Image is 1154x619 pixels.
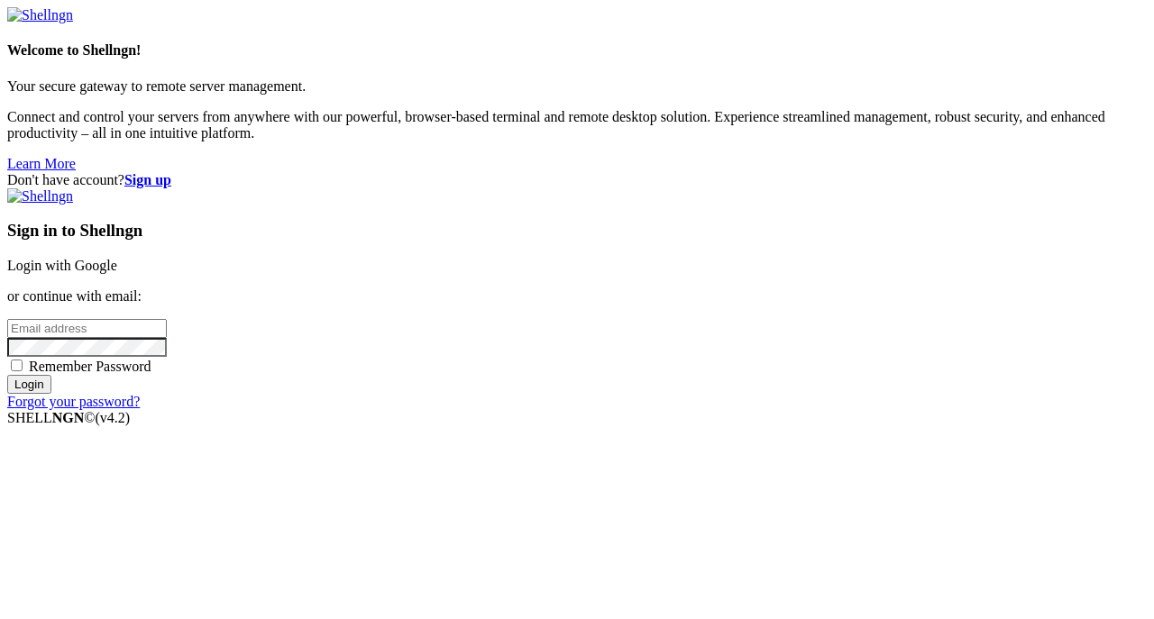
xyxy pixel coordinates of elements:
a: Learn More [7,156,76,171]
span: Remember Password [29,359,151,374]
a: Sign up [124,172,171,187]
p: Your secure gateway to remote server management. [7,78,1147,95]
input: Email address [7,319,167,338]
img: Shellngn [7,7,73,23]
h3: Sign in to Shellngn [7,221,1147,241]
a: Login with Google [7,258,117,273]
h4: Welcome to Shellngn! [7,42,1147,59]
p: Connect and control your servers from anywhere with our powerful, browser-based terminal and remo... [7,109,1147,141]
a: Forgot your password? [7,394,140,409]
span: 4.2.0 [96,410,131,425]
div: Don't have account? [7,172,1147,188]
p: or continue with email: [7,288,1147,305]
b: NGN [52,410,85,425]
input: Remember Password [11,360,23,371]
span: SHELL © [7,410,130,425]
img: Shellngn [7,188,73,205]
input: Login [7,375,51,394]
